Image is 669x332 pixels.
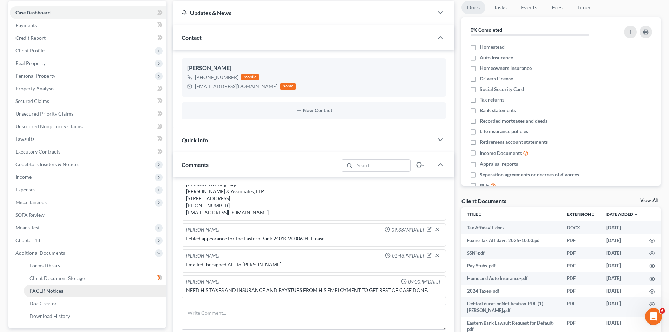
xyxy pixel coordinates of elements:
span: Miscellaneous [15,199,47,205]
div: Updates & News [182,9,425,17]
a: Download History [24,310,166,323]
span: Income [15,174,32,180]
span: Case Dashboard [15,9,51,15]
div: NEED HIS TAXES AND INSURANCE AND PAYSTUBS FROM HIS EMPLOYMENT TO GET REST OF CASE DONE. [186,287,441,294]
td: Fax re Tax Affidavit 2025-10.03.pdf [461,234,561,247]
span: Chapter 13 [15,237,40,243]
span: Client Profile [15,47,45,53]
div: [PERSON_NAME] [187,64,440,72]
a: Forms Library [24,259,166,272]
span: Client Document Storage [29,275,85,281]
div: [PERSON_NAME] [186,227,219,234]
a: Docs [461,1,485,14]
span: Doc Creator [29,300,57,306]
iframe: Intercom live chat [645,308,662,325]
span: Expenses [15,187,35,193]
span: Means Test [15,224,40,230]
td: PDF [561,297,601,317]
td: PDF [561,285,601,297]
td: DOCX [561,221,601,234]
div: [PHONE_NUMBER] [195,74,238,81]
div: [EMAIL_ADDRESS][DOMAIN_NAME] [195,83,277,90]
a: View All [640,198,658,203]
strong: 0% Completed [471,27,502,33]
span: Tax returns [480,96,504,103]
div: [PERSON_NAME] [186,253,219,260]
span: Income Documents [480,150,522,157]
div: I efiled appearance for the Eastern Bank 2401CV000604EF case. [186,235,441,242]
td: [DATE] [601,285,644,297]
span: 6 [660,308,665,314]
span: Download History [29,313,70,319]
span: Lawsuits [15,136,34,142]
td: [DATE] [601,234,644,247]
span: PACER Notices [29,288,63,294]
span: Credit Report [15,35,46,41]
span: Codebtors Insiders & Notices [15,161,79,167]
span: Recorded mortgages and deeds [480,117,547,124]
button: New Contact [187,108,440,113]
a: Client Document Storage [24,272,166,285]
div: mobile [241,74,259,80]
td: Pay Stubs-pdf [461,259,561,272]
a: Lawsuits [10,133,166,145]
span: Appraisal reports [480,161,518,168]
span: Forms Library [29,262,60,268]
span: Personal Property [15,73,55,79]
span: Unsecured Priority Claims [15,111,73,117]
i: unfold_more [591,213,595,217]
td: PDF [561,272,601,285]
span: 09:00PM[DATE] [408,279,440,285]
span: Comments [182,161,209,168]
a: Unsecured Priority Claims [10,108,166,120]
a: Secured Claims [10,95,166,108]
td: PDF [561,259,601,272]
a: Timer [571,1,596,14]
span: Separation agreements or decrees of divorces [480,171,579,178]
span: Payments [15,22,37,28]
span: Additional Documents [15,250,65,256]
div: home [280,83,296,90]
a: Property Analysis [10,82,166,95]
td: SSN'-pdf [461,247,561,259]
td: [DATE] [601,247,644,259]
span: Retirement account statements [480,138,548,145]
a: Payments [10,19,166,32]
td: Tax Affidavit-docx [461,221,561,234]
td: 2024 Taxes-pdf [461,285,561,297]
span: Drivers License [480,75,513,82]
a: Unsecured Nonpriority Claims [10,120,166,133]
span: Quick Info [182,137,208,143]
div: Client Documents [461,197,506,204]
td: PDF [561,234,601,247]
span: Homestead [480,44,505,51]
a: Doc Creator [24,297,166,310]
span: Auto Insurance [480,54,513,61]
td: PDF [561,247,601,259]
span: Unsecured Nonpriority Claims [15,123,83,129]
td: DebtorEducationNotification-PDF (1) [PERSON_NAME].pdf [461,297,561,317]
a: Fees [546,1,568,14]
a: Executory Contracts [10,145,166,158]
a: Case Dashboard [10,6,166,19]
td: [DATE] [601,259,644,272]
span: Secured Claims [15,98,49,104]
a: Events [515,1,543,14]
a: Tasks [488,1,512,14]
a: SOFA Review [10,209,166,221]
a: PACER Notices [24,285,166,297]
span: Homeowners Insurance [480,65,532,72]
span: Real Property [15,60,46,66]
td: [DATE] [601,221,644,234]
div: I mailed the signed AFJ to [PERSON_NAME]. [186,261,441,268]
input: Search... [355,160,411,171]
a: Titleunfold_more [467,211,482,217]
span: Contact [182,34,202,41]
td: Home and Auto Insurance-pdf [461,272,561,285]
a: Credit Report [10,32,166,44]
div: [PERSON_NAME] [186,279,219,285]
span: 01:43PM[DATE] [392,253,424,259]
span: Bills [480,182,489,189]
td: [DATE] [601,297,644,317]
span: Executory Contracts [15,149,60,155]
